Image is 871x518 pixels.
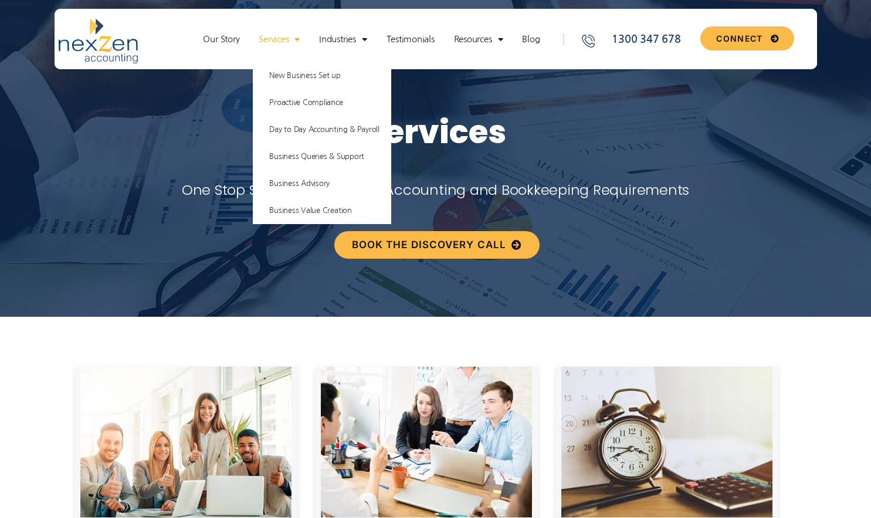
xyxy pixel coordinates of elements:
a: New Business Set up [253,62,391,89]
nav: Menu [186,33,557,45]
a: Our Story [197,33,245,45]
a: Services [253,33,306,45]
a: Business Value Creation [253,197,391,224]
a: Business Advisory [253,170,391,197]
a: BOOK THE DISCOVERY CALL [334,231,540,259]
span: BOOK THE DISCOVERY CALL [352,240,506,250]
a: 1300 347 678 [580,32,696,48]
span: Services [365,109,506,154]
span: CONNECT [716,35,762,43]
p: One Stop Solution for all your Accounting and Bookkeeping Requirements [174,177,697,202]
a: Testimonials [381,33,440,45]
a: Proactive Compliance [253,89,391,116]
a: Industries [313,33,372,45]
span: 1300 347 678 [609,32,680,48]
a: Business Queries & Support [253,143,391,170]
a: Blog [516,33,545,45]
a: Day to Day Accounting & Payroll [253,116,391,143]
ul: Services [253,62,391,224]
a: Resources [448,33,509,45]
a: CONNECT [700,26,794,50]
